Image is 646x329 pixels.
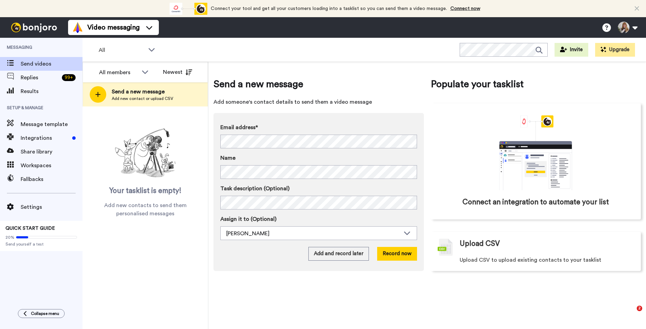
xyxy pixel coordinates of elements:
[21,203,83,211] span: Settings
[623,306,639,322] iframe: Intercom live chat
[112,96,173,101] span: Add new contact or upload CSV
[220,154,236,162] span: Name
[158,65,197,79] button: Newest
[438,239,453,256] img: csv-grey.png
[21,60,83,68] span: Send videos
[21,161,83,170] span: Workspaces
[21,87,83,95] span: Results
[431,77,641,91] span: Populate your tasklist
[213,77,424,91] span: Send a new message
[62,74,76,81] div: 99 +
[595,43,635,57] button: Upgrade
[460,239,500,249] span: Upload CSV
[109,186,182,196] span: Your tasklist is empty!
[213,98,424,106] span: Add someone's contact details to send them a video message
[6,241,77,247] span: Send yourself a test
[99,46,145,54] span: All
[87,23,140,32] span: Video messaging
[6,235,14,240] span: 20%
[226,229,400,238] div: [PERSON_NAME]
[555,43,588,57] button: Invite
[21,120,83,128] span: Message template
[637,306,642,311] span: 2
[18,309,65,318] button: Collapse menu
[450,6,480,11] a: Connect now
[31,311,59,316] span: Collapse menu
[308,247,369,261] button: Add and record later
[111,126,180,181] img: ready-set-action.png
[21,134,69,142] span: Integrations
[169,3,207,15] div: animation
[99,68,138,77] div: All members
[8,23,60,32] img: bj-logo-header-white.svg
[6,226,55,231] span: QUICK START GUIDE
[21,175,83,183] span: Fallbacks
[460,256,601,264] span: Upload CSV to upload existing contacts to your tasklist
[220,123,417,132] label: Email address*
[93,201,198,218] span: Add new contacts to send them personalised messages
[211,6,447,11] span: Connect your tool and get all your customers loading into a tasklist so you can send them a video...
[377,247,417,261] button: Record now
[112,88,173,96] span: Send a new message
[462,197,609,207] span: Connect an integration to automate your list
[220,184,417,193] label: Task description (Optional)
[220,215,417,223] label: Assign it to (Optional)
[21,148,83,156] span: Share library
[21,73,59,82] span: Replies
[72,22,83,33] img: vm-color.svg
[484,115,587,190] div: animation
